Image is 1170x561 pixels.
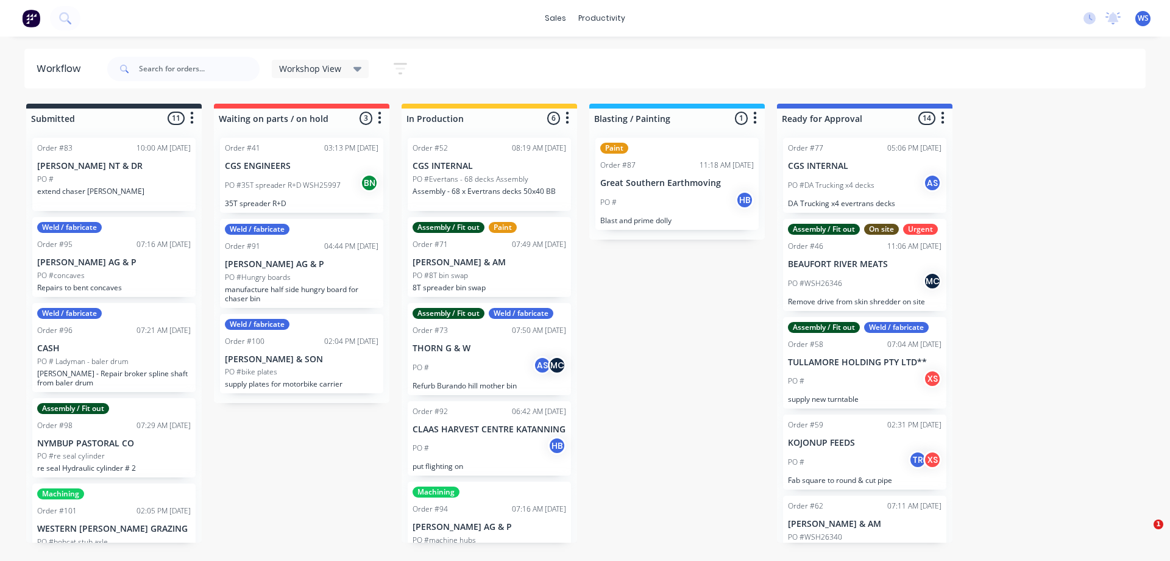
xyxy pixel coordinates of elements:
div: 08:19 AM [DATE] [512,143,566,154]
p: Refurb Burando hill mother bin [413,381,566,390]
div: Order #95 [37,239,73,250]
div: 07:21 AM [DATE] [136,325,191,336]
p: [PERSON_NAME] AG & P [37,257,191,268]
p: [PERSON_NAME] NT & DR [37,161,191,171]
div: Order #4103:13 PM [DATE]CGS ENGINEERSPO #35T spreader R+D WSH25997BN35T spreader R+D [220,138,383,213]
p: Assembly - 68 x Evertrans decks 50x40 BB [413,187,566,196]
div: Order #62 [788,501,823,512]
div: Assembly / Fit outWeld / fabricateOrder #7307:50 AM [DATE]THORN G & WPO #ASMCRefurb Burando hill ... [408,303,571,395]
div: 07:04 AM [DATE] [887,339,941,350]
div: Order #59 [788,420,823,431]
p: PO # [788,376,804,387]
div: sales [539,9,572,27]
p: PO #Evertans - 68 decks Assembly [413,174,528,185]
p: 8T spreader bin swap [413,283,566,292]
p: CGS INTERNAL [413,161,566,171]
div: Assembly / Fit out [37,403,109,414]
div: Urgent [903,224,938,235]
p: 35T spreader R+D [225,199,378,208]
div: Weld / fabricateOrder #9507:16 AM [DATE][PERSON_NAME] AG & PPO #concavesRepairs to bent concaves [32,217,196,297]
div: Order #5208:19 AM [DATE]CGS INTERNALPO #Evertans - 68 decks AssemblyAssembly - 68 x Evertrans dec... [408,138,571,211]
p: [PERSON_NAME] & SON [225,354,378,365]
div: PaintOrder #8711:18 AM [DATE]Great Southern EarthmovingPO #HBBlast and prime dolly [595,138,759,230]
div: Machining [37,488,84,499]
div: Order #96 [37,325,73,336]
p: [PERSON_NAME] & AM [413,257,566,268]
div: MC [923,272,941,290]
p: re seal Hydraulic cylinder # 2 [37,463,191,473]
div: Machining [413,487,459,498]
p: CGS INTERNAL [788,161,941,171]
div: Order #8310:00 AM [DATE][PERSON_NAME] NT & DRPO #extend chaser [PERSON_NAME] [32,138,196,211]
div: Assembly / Fit outPaintOrder #7107:49 AM [DATE][PERSON_NAME] & AMPO #8T bin swap8T spreader bin swap [408,217,571,297]
p: Blast and prime dolly [600,216,754,225]
p: PO #Hungry boards [225,272,291,283]
p: [PERSON_NAME] - Repair broker spline shaft from baler drum [37,369,191,387]
div: 07:29 AM [DATE] [136,420,191,431]
p: supply new turntable [788,395,941,404]
div: Order #46 [788,241,823,252]
p: PO #WSH26346 [788,278,842,289]
p: PO # [413,362,429,373]
div: Weld / fabricate [37,308,102,319]
p: PO # [600,197,617,208]
span: Workshop View [279,62,341,75]
div: AS [533,356,551,374]
div: Order #71 [413,239,448,250]
p: PO #machine hubs [413,535,476,546]
div: 03:13 PM [DATE] [324,143,378,154]
p: PO # [788,457,804,468]
p: CLAAS HARVEST CENTRE KATANNING [413,424,566,435]
div: Weld / fabricateOrder #10002:04 PM [DATE][PERSON_NAME] & SONPO #bike platessupply plates for moto... [220,314,383,394]
div: Order #7705:06 PM [DATE]CGS INTERNALPO #DA Trucking x4 decksASDA Trucking x4 evertrans decks [783,138,946,213]
div: Order #98 [37,420,73,431]
div: Weld / fabricateOrder #9607:21 AM [DATE]CASHPO # Ladyman - baler drum[PERSON_NAME] - Repair broke... [32,303,196,392]
div: Order #58 [788,339,823,350]
div: Order #5902:31 PM [DATE]KOJONUP FEEDSPO #TRXSFab square to round & cut pipe [783,415,946,490]
p: PO # [413,443,429,454]
iframe: Intercom live chat [1129,520,1158,549]
p: PO #8T bin swap [413,270,468,281]
div: Weld / fabricate [489,308,553,319]
p: CGS ENGINEERS [225,161,378,171]
p: Remove drive from skin shredder on site [788,297,941,306]
p: PO #DA Trucking x4 decks [788,180,874,191]
div: productivity [572,9,631,27]
p: TULLAMORE HOLDING PTY LTD** [788,357,941,368]
div: 02:31 PM [DATE] [887,420,941,431]
div: XS [923,370,941,388]
p: DA Trucking x4 evertrans decks [788,199,941,208]
div: 07:49 AM [DATE] [512,239,566,250]
p: PO # Ladyman - baler drum [37,356,129,367]
p: put flighting on [413,462,566,471]
div: Order #77 [788,143,823,154]
div: 07:16 AM [DATE] [136,239,191,250]
div: Assembly / Fit out [413,308,484,319]
p: supply plates for motorbike carrier [225,379,378,388]
div: 07:11 AM [DATE] [887,501,941,512]
div: Order #52 [413,143,448,154]
p: WESTERN [PERSON_NAME] GRAZING [37,524,191,534]
div: BN [360,174,378,192]
div: On site [864,224,899,235]
p: PO #concaves [37,270,85,281]
div: Order #94 [413,504,448,515]
div: Weld / fabricate [225,319,289,330]
p: KOJONUP FEEDS [788,438,941,448]
div: Workflow [37,62,87,76]
div: HB [548,437,566,455]
p: PO #re seal cylinder [37,451,105,462]
div: 07:16 AM [DATE] [512,504,566,515]
div: Weld / fabricate [37,222,102,233]
p: THORN G & W [413,343,566,354]
span: WS [1138,13,1149,24]
div: 02:05 PM [DATE] [136,506,191,516]
div: Assembly / Fit out [788,322,860,333]
div: 02:04 PM [DATE] [324,336,378,347]
div: 11:18 AM [DATE] [700,160,754,171]
div: Assembly / Fit out [413,222,484,233]
span: 1 [1154,520,1163,529]
div: Paint [489,222,517,233]
p: PO #35T spreader R+D WSH25997 [225,180,341,191]
div: Weld / fabricate [225,224,289,235]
